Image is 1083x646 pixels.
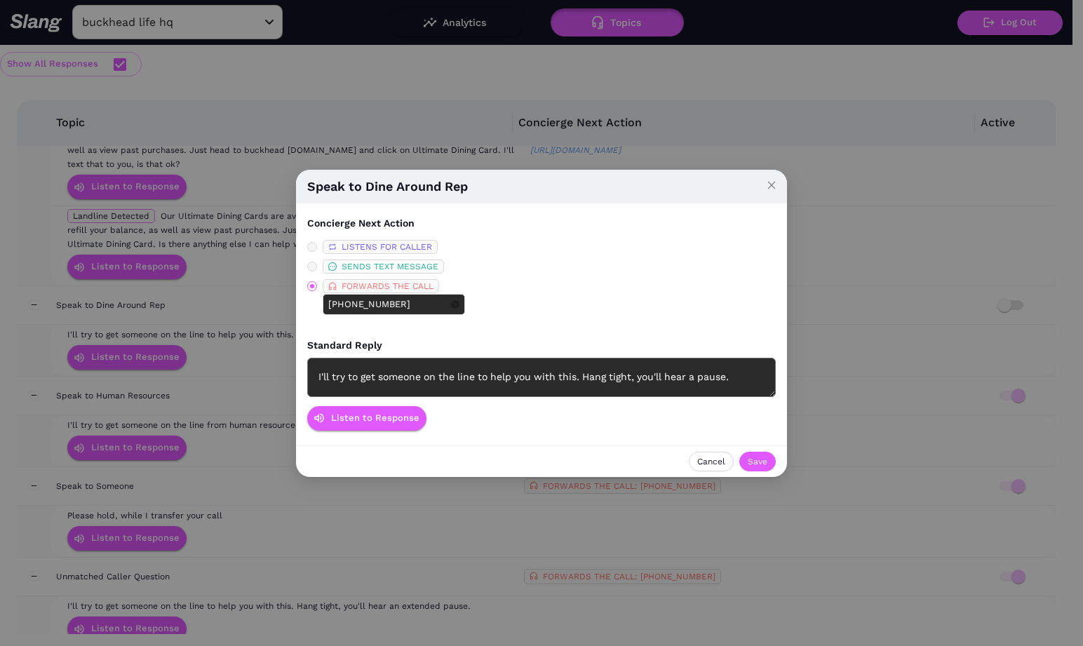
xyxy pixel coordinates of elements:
[689,451,734,471] button: Cancel
[748,454,767,468] span: Save
[451,300,459,308] span: close-circle
[767,180,776,189] span: close
[328,281,337,290] span: customer-service
[328,297,448,312] input: customer-serviceFORWARDS THE CALLclose-circle
[307,177,776,195] h4: Speak to Dine Around Rep
[307,216,415,231] h5: Concierge Next Action
[342,262,438,271] span: SENDS TEXT MESSAGE
[307,338,776,353] h5: Standard Reply
[307,405,426,430] button: Listen to Response
[342,242,432,252] span: LISTENS FOR CALLER
[756,170,787,201] button: Close
[328,242,337,250] span: retweet
[307,358,776,396] div: I'll try to get someone on the line to help you with this. Hang tight, you'll hear a pause.
[739,451,776,471] button: Save
[697,454,725,468] span: Cancel
[328,262,337,270] span: message
[342,281,433,291] span: FORWARDS THE CALL
[451,297,459,311] span: close-circle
